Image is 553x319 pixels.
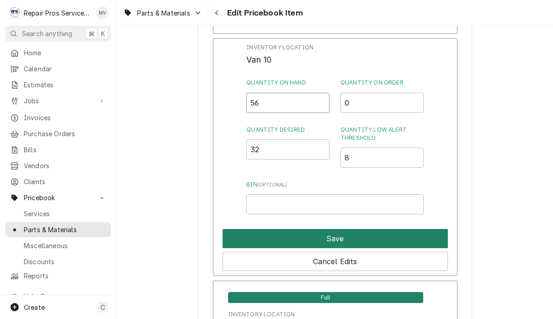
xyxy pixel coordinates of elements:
[24,241,106,250] span: Miscellaneous
[5,110,111,125] a: Invoices
[246,53,423,66] span: Inventory Location
[5,254,111,269] a: Discounts
[246,181,423,214] div: Bin
[340,79,424,87] label: Quantity on Order
[24,80,106,90] span: Estimates
[101,29,105,38] span: K
[5,174,111,189] a: Clients
[24,113,106,122] span: Invoices
[24,225,106,234] span: Parts & Materials
[24,271,106,281] span: Reports
[24,48,106,58] span: Home
[8,6,21,19] div: R
[228,310,295,319] div: Inventory Location
[96,6,109,19] div: Mindy Volker's Avatar
[5,26,111,42] button: Search anything⌘K
[96,6,109,19] div: MV
[5,45,111,60] a: Home
[24,96,93,106] span: Jobs
[24,292,106,301] span: Help Center
[5,238,111,253] a: Miscellaneous
[246,181,423,189] label: Bin
[246,79,330,112] div: Quantity on Hand
[24,193,93,202] span: Pricebook
[246,126,330,168] div: Quantity Desired
[5,268,111,283] a: Reports
[24,209,106,218] span: Services
[257,182,287,188] span: ( optional )
[24,177,106,186] span: Clients
[24,64,106,74] span: Calendar
[24,129,106,138] span: Purchase Orders
[5,77,111,92] a: Estimates
[8,6,21,19] div: Repair Pros Services Inc's Avatar
[24,161,106,170] span: Vendors
[246,55,271,64] span: Van 10
[5,93,111,108] a: Go to Jobs
[340,126,424,142] label: Quantity Low Alert Threshold
[5,126,111,141] a: Purchase Orders
[223,252,448,271] button: Cancel Edits
[246,79,330,87] label: Quantity on Hand
[5,206,111,221] a: Services
[24,8,91,18] div: Repair Pros Services Inc
[223,248,448,271] div: Button Group Row
[246,43,423,214] div: Inventory Level Edit Form
[223,225,448,248] div: Button Group Row
[340,126,424,168] div: Quantity Low Alert Threshold
[210,5,224,20] button: Navigate back
[5,158,111,173] a: Vendors
[5,190,111,205] a: Go to Pricebook
[88,29,95,38] span: ⌘
[5,222,111,237] a: Parts & Materials
[24,257,106,266] span: Discounts
[223,229,448,248] button: Save
[228,291,423,303] div: Full
[101,303,105,312] span: C
[5,61,111,76] a: Calendar
[340,79,424,112] div: Quantity on Order
[246,43,423,66] div: Inventory Location
[120,5,206,21] a: Go to Parts & Materials
[228,292,423,303] span: Full
[137,8,190,18] span: Parts & Materials
[24,145,106,154] span: Bills
[224,7,303,19] span: Edit Pricebook Item
[246,126,330,134] label: Quantity Desired
[24,303,45,311] span: Create
[5,142,111,157] a: Bills
[5,289,111,304] a: Go to Help Center
[246,43,423,52] span: Inventory Location
[22,29,72,38] span: Search anything
[223,225,448,271] div: Button Group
